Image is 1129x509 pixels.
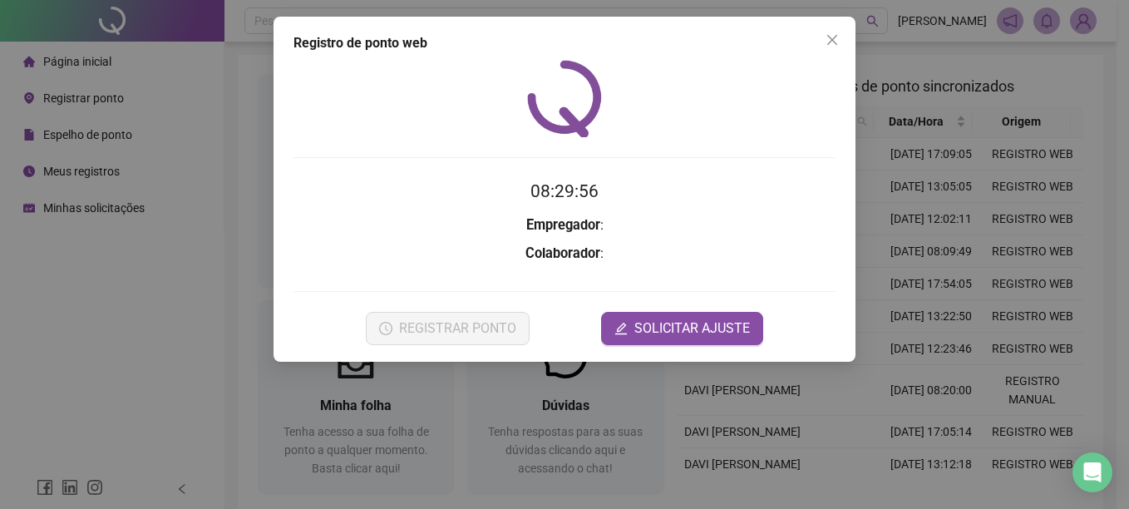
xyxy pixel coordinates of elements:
button: Close [819,27,846,53]
strong: Empregador [526,217,600,233]
button: editSOLICITAR AJUSTE [601,312,763,345]
div: Registro de ponto web [293,33,836,53]
button: REGISTRAR PONTO [366,312,530,345]
h3: : [293,243,836,264]
span: SOLICITAR AJUSTE [634,319,750,339]
div: Open Intercom Messenger [1072,452,1112,492]
h3: : [293,215,836,236]
span: edit [614,322,628,335]
strong: Colaborador [525,245,600,261]
span: close [826,33,839,47]
time: 08:29:56 [530,181,599,201]
img: QRPoint [527,60,602,137]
